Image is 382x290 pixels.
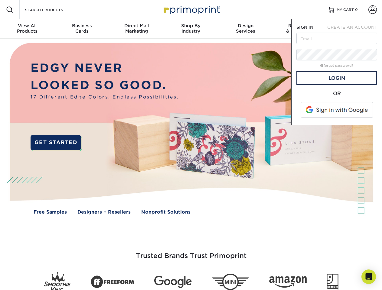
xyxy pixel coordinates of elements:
span: Resources [273,23,327,28]
a: Login [296,71,377,85]
span: 17 Different Edge Colors. Endless Possibilities. [31,94,179,101]
h3: Trusted Brands Trust Primoprint [14,237,368,267]
img: Goodwill [327,274,338,290]
img: Primoprint [161,3,221,16]
a: Direct MailMarketing [109,19,164,39]
div: Industry [164,23,218,34]
a: Designers + Resellers [77,209,131,216]
a: DesignServices [218,19,273,39]
div: OR [296,90,377,97]
a: GET STARTED [31,135,81,150]
span: Direct Mail [109,23,164,28]
p: LOOKED SO GOOD. [31,77,179,94]
span: 0 [355,8,358,12]
span: SIGN IN [296,25,313,30]
a: forgot password? [320,64,353,68]
span: CREATE AN ACCOUNT [327,25,377,30]
input: SEARCH PRODUCTS..... [24,6,83,13]
a: Resources& Templates [273,19,327,39]
a: Free Samples [34,209,67,216]
span: Business [54,23,109,28]
span: Design [218,23,273,28]
span: Shop By [164,23,218,28]
div: & Templates [273,23,327,34]
a: Nonprofit Solutions [141,209,191,216]
div: Cards [54,23,109,34]
a: BusinessCards [54,19,109,39]
div: Services [218,23,273,34]
a: Shop ByIndustry [164,19,218,39]
span: MY CART [337,7,354,12]
input: Email [296,33,377,44]
p: EDGY NEVER [31,60,179,77]
div: Marketing [109,23,164,34]
div: Open Intercom Messenger [361,269,376,284]
img: Google [154,276,192,288]
img: Amazon [269,276,307,288]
